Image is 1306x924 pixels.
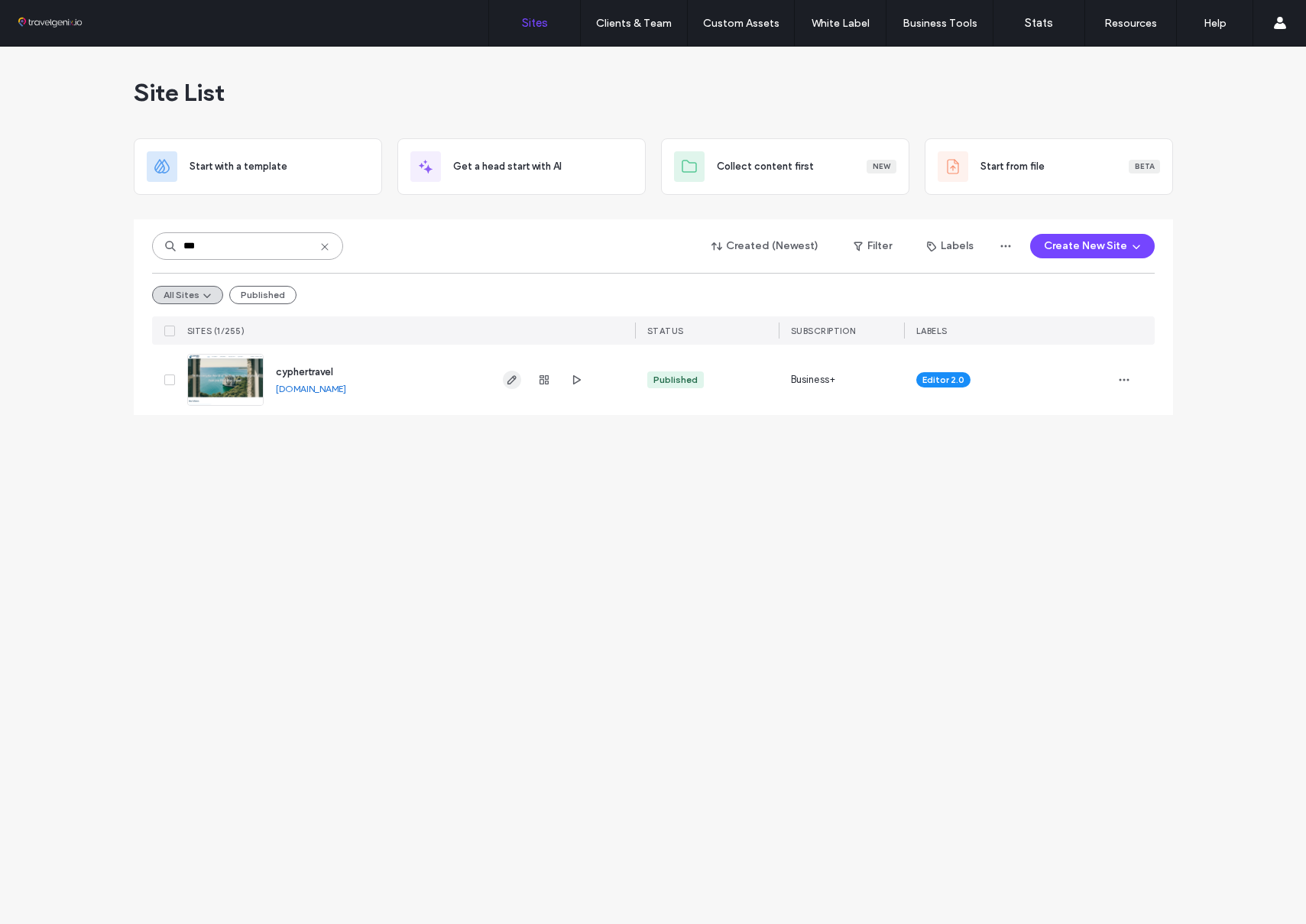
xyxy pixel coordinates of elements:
button: Created (Newest) [698,234,832,258]
div: Start with a template [134,138,382,195]
button: Filter [838,234,907,258]
button: Labels [913,234,987,258]
label: Business Tools [903,17,977,30]
label: Clients & Team [596,17,672,30]
div: Beta [1129,160,1160,173]
span: Business+ [791,372,836,387]
div: Collect content firstNew [661,138,909,195]
label: Help [1204,17,1227,30]
span: Start with a template [190,159,287,174]
span: SUBSCRIPTION [791,326,856,336]
span: Help [35,11,66,24]
span: LABELS [916,326,948,336]
span: SITES (1/255) [187,326,245,336]
button: All Sites [152,286,223,304]
div: New [867,160,896,173]
span: Get a head start with AI [453,159,562,174]
button: Create New Site [1030,234,1155,258]
span: Start from file [980,159,1045,174]
label: Custom Assets [703,17,779,30]
button: Published [229,286,297,304]
span: STATUS [647,326,684,336]
div: Get a head start with AI [397,138,646,195]
span: Editor 2.0 [922,373,964,387]
a: [DOMAIN_NAME] [276,383,346,394]
div: Published [653,373,698,387]
div: Start from fileBeta [925,138,1173,195]
label: Sites [522,16,548,30]
label: White Label [812,17,870,30]
span: Collect content first [717,159,814,174]
label: Resources [1104,17,1157,30]
label: Stats [1025,16,1053,30]
span: Site List [134,77,225,108]
a: cyphertravel [276,366,333,378]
